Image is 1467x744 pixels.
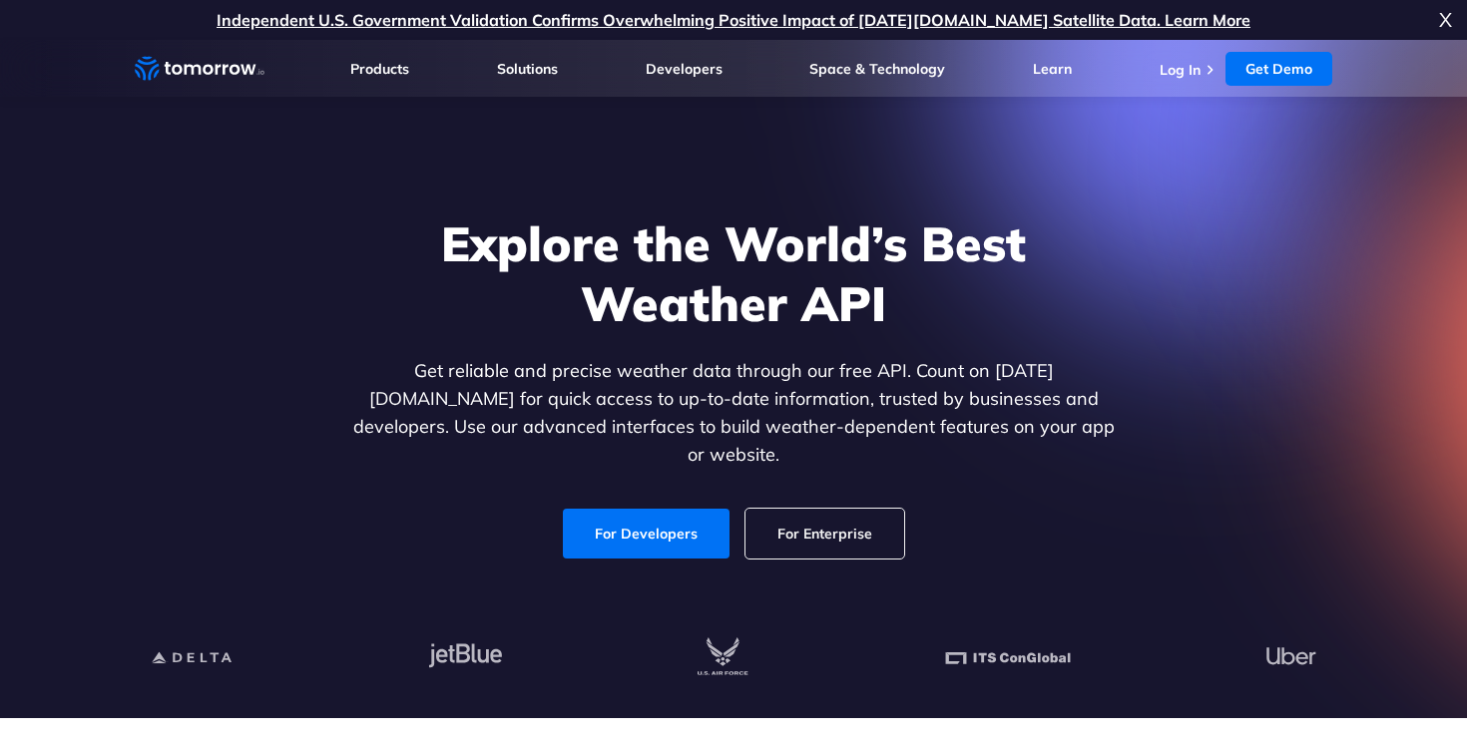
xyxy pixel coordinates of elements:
[497,60,558,78] a: Solutions
[348,357,1119,469] p: Get reliable and precise weather data through our free API. Count on [DATE][DOMAIN_NAME] for quic...
[350,60,409,78] a: Products
[809,60,945,78] a: Space & Technology
[1225,52,1332,86] a: Get Demo
[1033,60,1072,78] a: Learn
[745,509,904,558] a: For Enterprise
[135,54,264,84] a: Home link
[348,213,1119,333] h1: Explore the World’s Best Weather API
[563,509,730,558] a: For Developers
[646,60,723,78] a: Developers
[217,10,1250,30] a: Independent U.S. Government Validation Confirms Overwhelming Positive Impact of [DATE][DOMAIN_NAM...
[1160,61,1201,79] a: Log In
